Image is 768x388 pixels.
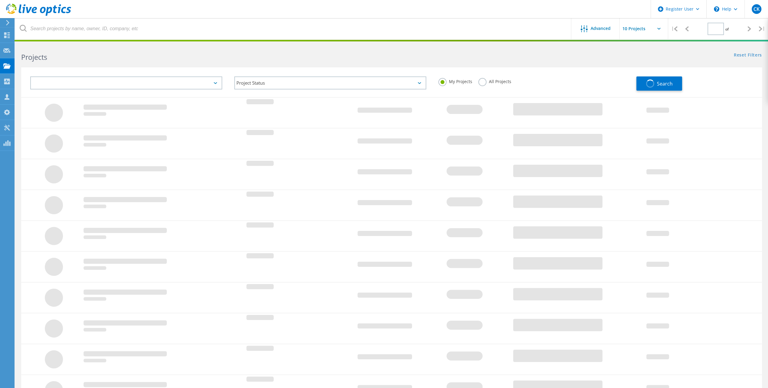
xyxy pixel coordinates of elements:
div: Project Status [234,76,426,89]
svg: \n [714,6,719,12]
span: Advanced [591,26,611,31]
div: | [668,18,681,40]
a: Reset Filters [734,53,762,58]
span: of [725,27,729,32]
span: CK [753,7,759,11]
button: Search [636,76,682,91]
b: Projects [21,52,47,62]
div: | [756,18,768,40]
a: Live Optics Dashboard [6,13,71,17]
label: My Projects [438,78,472,84]
span: Search [657,80,672,87]
input: Search projects by name, owner, ID, company, etc [15,18,572,39]
label: All Projects [478,78,511,84]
